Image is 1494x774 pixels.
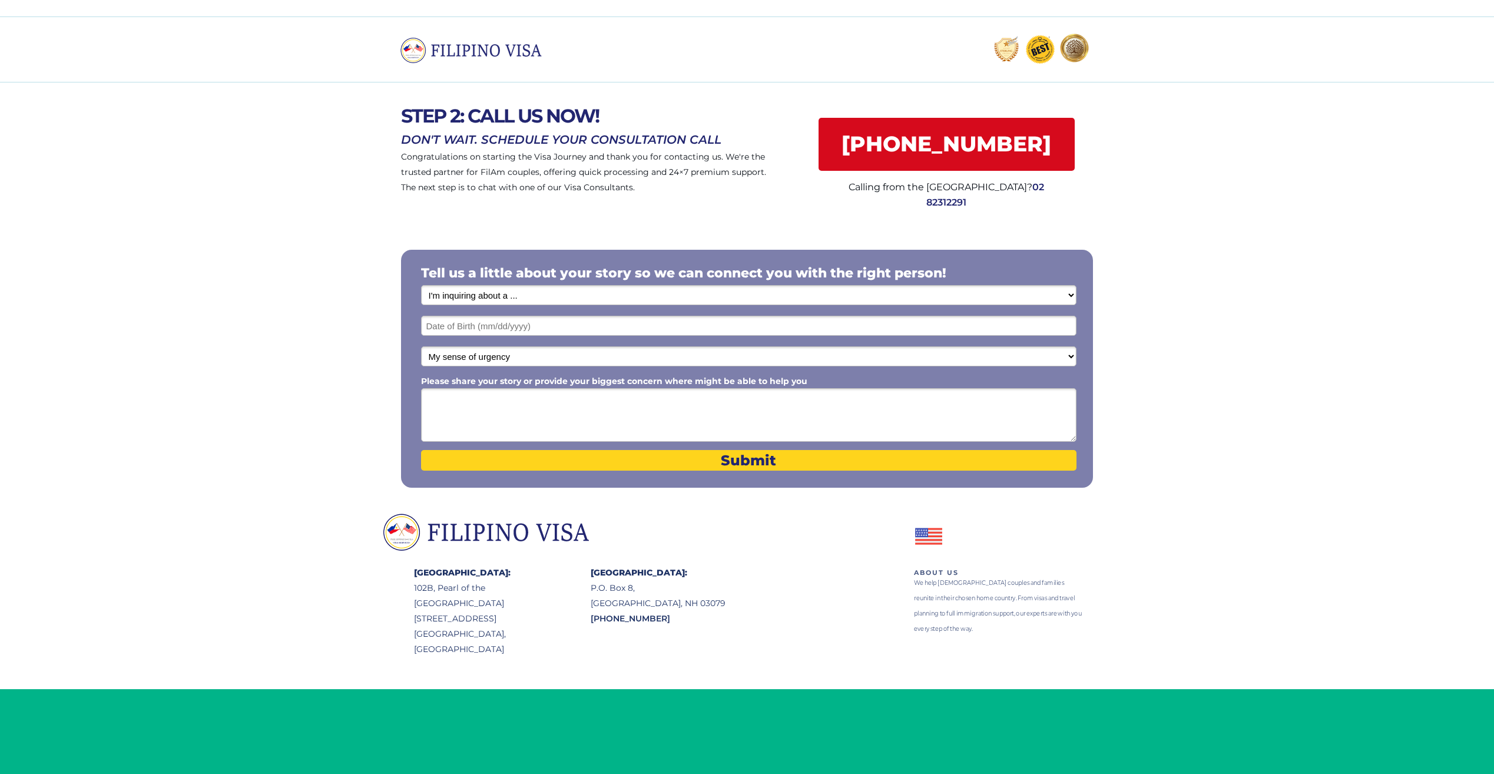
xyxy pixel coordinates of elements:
[819,118,1075,171] a: [PHONE_NUMBER]
[849,181,1032,193] span: Calling from the [GEOGRAPHIC_DATA]?
[591,613,670,624] span: [PHONE_NUMBER]
[421,450,1076,471] button: Submit
[401,133,721,147] span: DON'T WAIT. SCHEDULE YOUR CONSULTATION CALL
[914,578,1082,633] span: We help [DEMOGRAPHIC_DATA] couples and families reunite in their chosen home country. From visas ...
[421,316,1076,336] input: Date of Birth (mm/dd/yyyy)
[401,104,599,127] span: STEP 2: CALL US NOW!
[421,452,1076,469] span: Submit
[819,131,1075,157] span: [PHONE_NUMBER]
[421,265,946,281] span: Tell us a little about your story so we can connect you with the right person!
[401,151,766,193] span: Congratulations on starting the Visa Journey and thank you for contacting us. We're the trusted p...
[414,567,511,578] span: [GEOGRAPHIC_DATA]:
[591,583,726,608] span: P.O. Box 8, [GEOGRAPHIC_DATA], NH 03079
[414,583,506,654] span: 102B, Pearl of the [GEOGRAPHIC_DATA] [STREET_ADDRESS] [GEOGRAPHIC_DATA], [GEOGRAPHIC_DATA]
[421,376,807,386] span: Please share your story or provide your biggest concern where might be able to help you
[914,568,959,577] span: ABOUT US
[591,567,687,578] span: [GEOGRAPHIC_DATA]:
